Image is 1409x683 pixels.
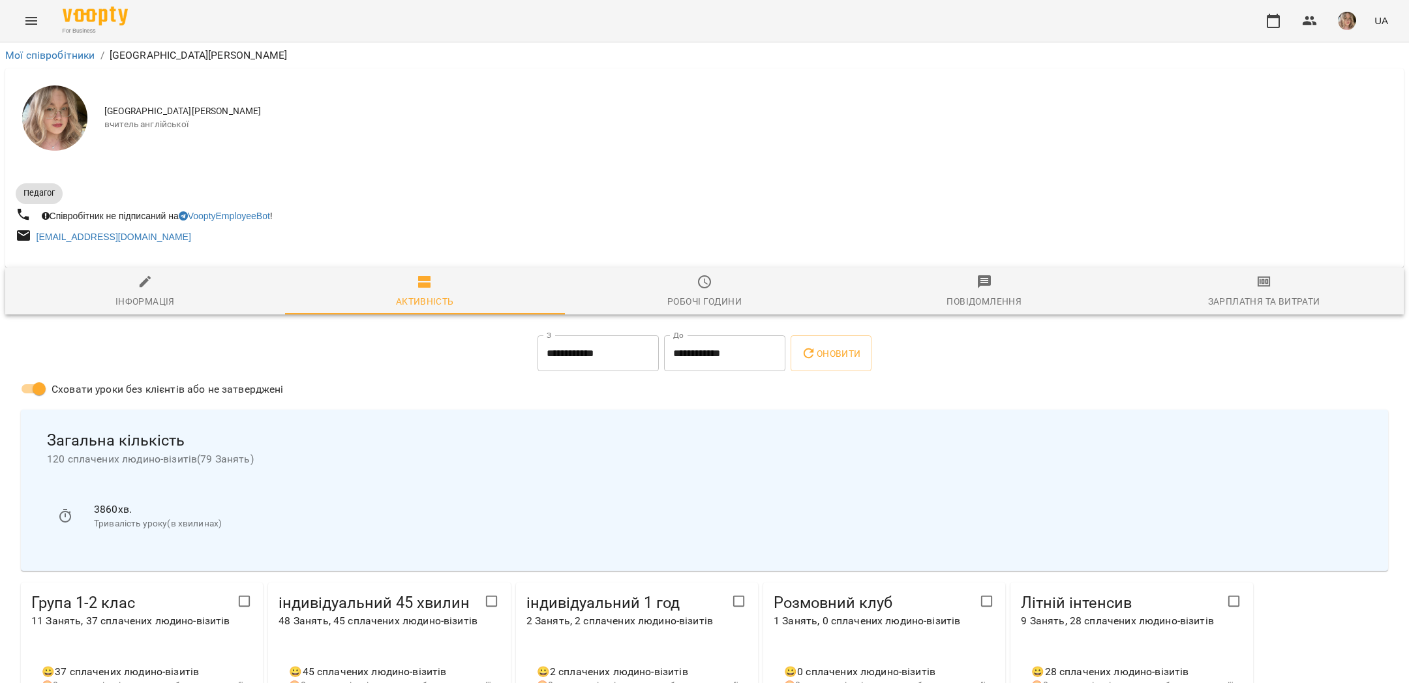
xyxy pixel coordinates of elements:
[63,27,128,35] span: For Business
[63,7,128,25] img: Voopty Logo
[279,613,478,629] p: 48 Занять , 45 сплачених людино-візитів
[947,294,1022,309] div: Повідомлення
[1369,8,1393,33] button: UA
[801,346,860,361] span: Оновити
[1021,613,1220,629] p: 9 Занять , 28 сплачених людино-візитів
[1374,14,1388,27] span: UA
[5,49,95,61] a: Мої співробітники
[279,593,478,613] span: індивідуальний 45 хвилин
[52,382,284,397] span: Сховати уроки без клієнтів або не затверджені
[396,294,454,309] div: Активність
[526,613,726,629] p: 2 Занять , 2 сплачених людино-візитів
[94,517,1352,530] p: Тривалість уроку(в хвилинах)
[37,232,191,242] a: [EMAIL_ADDRESS][DOMAIN_NAME]
[110,48,287,63] p: [GEOGRAPHIC_DATA][PERSON_NAME]
[47,451,1362,467] span: 120 сплачених людино-візитів ( 79 Занять )
[667,294,742,309] div: Робочі години
[100,48,104,63] li: /
[42,665,199,678] span: 😀 37 сплачених людино-візитів
[31,613,231,629] p: 11 Занять , 37 сплачених людино-візитів
[526,593,726,613] span: індивідуальний 1 год
[39,207,275,225] div: Співробітник не підписаний на !
[104,118,1393,131] span: вчитель англійської
[115,294,175,309] div: Інформація
[1338,12,1356,30] img: 96e0e92443e67f284b11d2ea48a6c5b1.jpg
[791,335,871,372] button: Оновити
[5,48,1404,63] nav: breadcrumb
[16,5,47,37] button: Menu
[31,593,231,613] span: Група 1-2 клас
[537,665,688,678] span: 😀 2 сплачених людино-візитів
[1208,294,1320,309] div: Зарплатня та Витрати
[179,211,270,221] a: VooptyEmployeeBot
[289,665,446,678] span: 😀 45 сплачених людино-візитів
[94,502,1352,517] p: 3860 хв.
[104,105,1393,118] span: [GEOGRAPHIC_DATA][PERSON_NAME]
[22,85,87,151] img: Ірина Кінах
[16,187,63,199] span: Педагог
[1031,665,1189,678] span: 😀 28 сплачених людино-візитів
[47,431,1362,451] span: Загальна кількість
[774,593,973,613] span: Розмовний клуб
[774,613,973,629] p: 1 Занять , 0 сплачених людино-візитів
[784,665,935,678] span: 😀 0 сплачених людино-візитів
[1021,593,1220,613] span: Літній інтенсив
